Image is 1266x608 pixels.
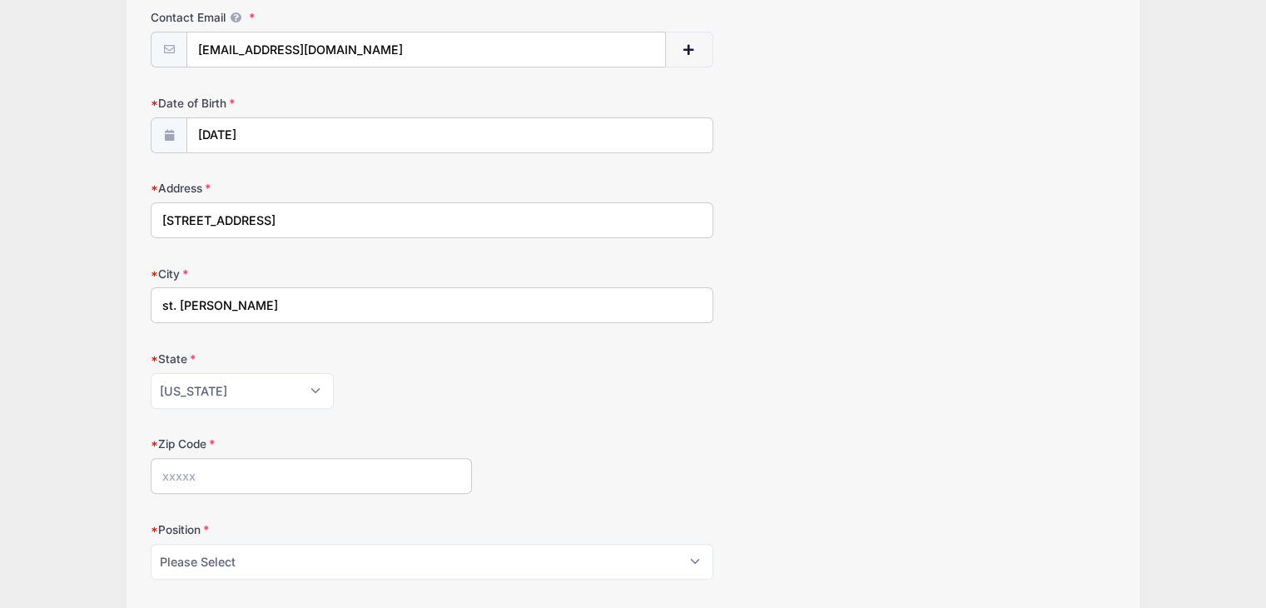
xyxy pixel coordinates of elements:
[151,266,472,282] label: City
[186,32,666,67] input: email@email.com
[151,9,472,26] label: Contact Email
[186,117,713,153] input: mm/dd/yyyy
[151,180,472,197] label: Address
[151,351,472,367] label: State
[151,95,472,112] label: Date of Birth
[151,458,472,494] input: xxxxx
[151,521,472,538] label: Position
[151,436,472,452] label: Zip Code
